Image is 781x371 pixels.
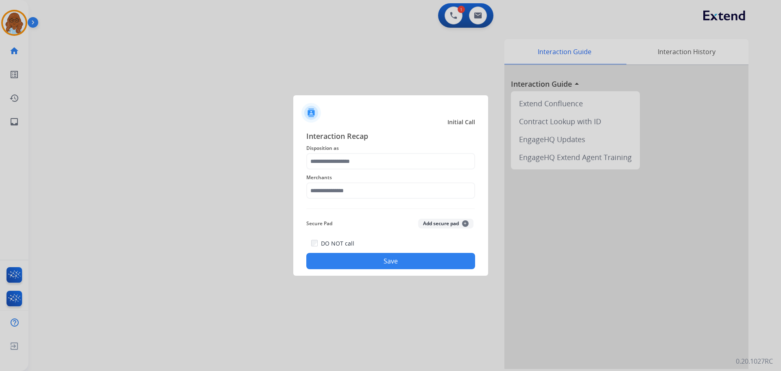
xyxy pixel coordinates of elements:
span: + [462,220,469,227]
span: Merchants [306,173,475,182]
label: DO NOT call [321,239,354,248]
button: Save [306,253,475,269]
span: Secure Pad [306,219,332,228]
span: Initial Call [447,118,475,126]
span: Disposition as [306,143,475,153]
img: contact-recap-line.svg [306,209,475,209]
img: contactIcon [301,103,321,123]
p: 0.20.1027RC [736,356,773,366]
button: Add secure pad+ [418,219,473,228]
span: Interaction Recap [306,130,475,143]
